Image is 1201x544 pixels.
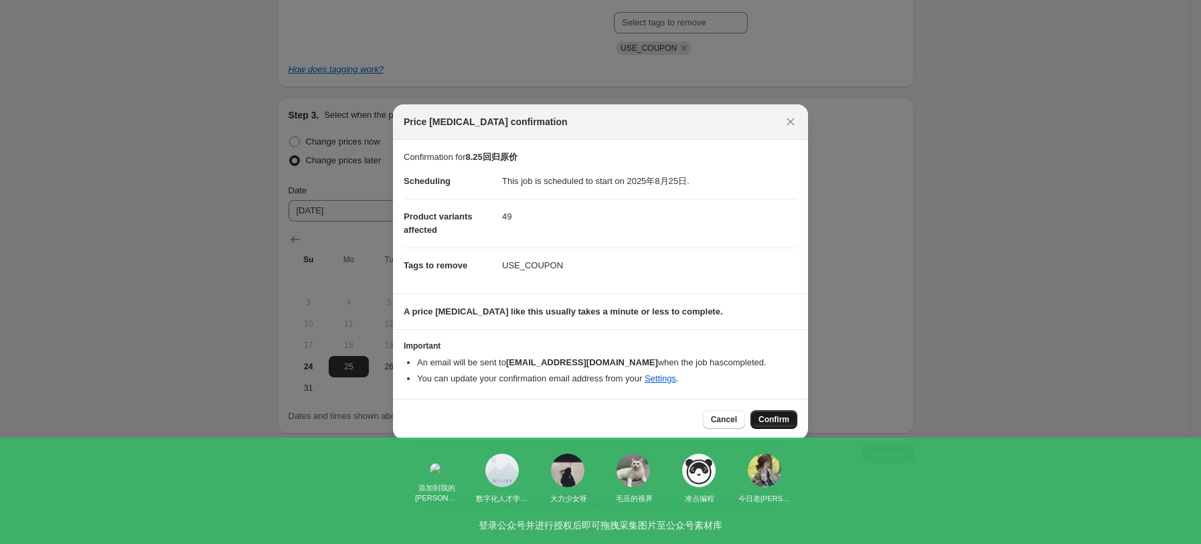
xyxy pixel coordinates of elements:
[502,248,797,283] dd: USE_COUPON
[758,414,789,425] span: Confirm
[404,115,568,128] span: Price [MEDICAL_DATA] confirmation
[404,341,797,351] h3: Important
[404,151,797,164] p: Confirmation for
[465,152,517,162] b: 8.25回归原价
[404,306,723,316] b: A price [MEDICAL_DATA] like this usually takes a minute or less to complete.
[404,176,451,186] span: Scheduling
[781,112,800,131] button: Close
[645,373,676,383] a: Settings
[417,372,797,385] li: You can update your confirmation email address from your .
[417,356,797,369] li: An email will be sent to when the job has completed .
[502,199,797,234] dd: 49
[506,357,658,367] b: [EMAIL_ADDRESS][DOMAIN_NAME]
[711,414,737,425] span: Cancel
[404,260,467,270] span: Tags to remove
[750,410,797,429] button: Confirm
[502,164,797,199] dd: This job is scheduled to start on 2025年8月25日.
[404,211,473,235] span: Product variants affected
[703,410,745,429] button: Cancel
